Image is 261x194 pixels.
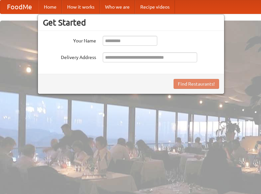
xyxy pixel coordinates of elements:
[100,0,135,14] a: Who we are
[43,18,219,28] h3: Get Started
[39,0,62,14] a: Home
[43,52,96,61] label: Delivery Address
[0,0,39,14] a: FoodMe
[43,36,96,44] label: Your Name
[135,0,175,14] a: Recipe videos
[62,0,100,14] a: How it works
[174,79,219,89] button: Find Restaurants!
